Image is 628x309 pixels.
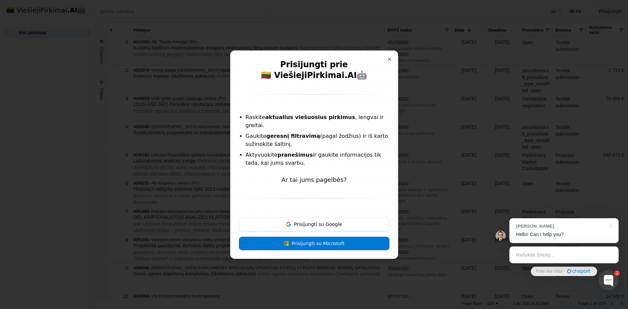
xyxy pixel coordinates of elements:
span: Raskite , lengvai ir greitai. [246,114,384,128]
strong: geresnį filtravimą [266,133,320,139]
button: Prisijungti su Google [239,217,389,231]
strong: pranešimus [278,152,313,158]
div: Rašykite žinutę... [509,246,619,263]
strong: aktualius viešuosius pirkimus [265,114,355,120]
h2: Prisijungti prie 🇱🇹 ViešiejiPirkimai 🤖 [239,59,389,83]
div: · [564,268,565,275]
img: Jonas [496,231,506,241]
span: Gaukite (pagal žodžius) ir iš karto sužinokite šaltinį. [246,133,388,147]
div: [PERSON_NAME] [516,223,605,229]
strong: .AI [344,71,357,80]
span: Free live chat [536,268,562,275]
button: Prisijungti su Microsoft [239,237,389,250]
p: Hello! Can I help you? [516,231,612,238]
p: Ar tai jums pagelbės? [239,175,389,185]
span: Aktyvuokite ir gaukite informacijos tik tada, kai jums svarbu. [246,152,381,166]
